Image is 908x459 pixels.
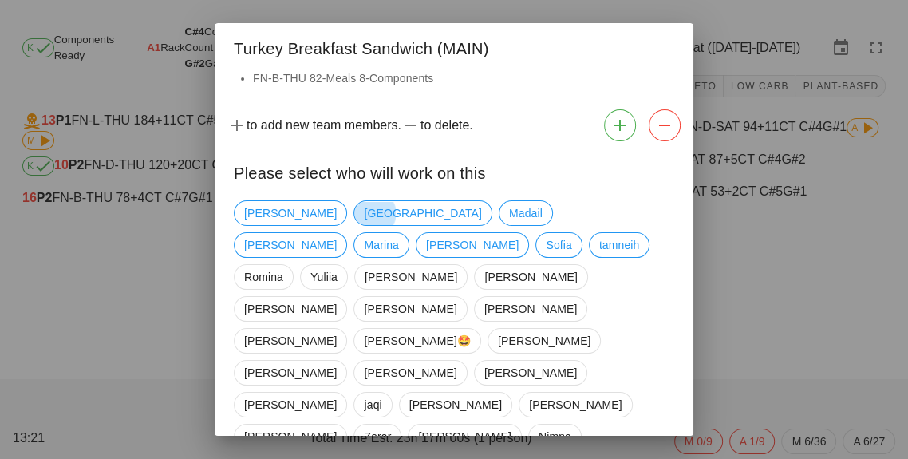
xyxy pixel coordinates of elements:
[509,201,543,225] span: Madail
[484,297,577,321] span: [PERSON_NAME]
[364,425,391,449] span: Zarar
[215,148,693,194] div: Please select who will work on this
[364,201,481,225] span: [GEOGRAPHIC_DATA]
[498,329,590,353] span: [PERSON_NAME]
[364,361,456,385] span: [PERSON_NAME]
[244,425,337,449] span: [PERSON_NAME]
[244,329,337,353] span: [PERSON_NAME]
[539,425,571,449] span: Nimna
[310,265,338,289] span: Yuliia
[244,297,337,321] span: [PERSON_NAME]
[244,393,337,417] span: [PERSON_NAME]
[364,297,456,321] span: [PERSON_NAME]
[253,69,674,87] li: FN-B-THU 82-Meals 8-Components
[215,103,693,148] div: to add new team members. to delete.
[365,265,457,289] span: [PERSON_NAME]
[529,393,622,417] span: [PERSON_NAME]
[364,393,381,417] span: jaqi
[244,265,283,289] span: Romina
[364,329,471,353] span: [PERSON_NAME]🤩
[546,233,571,257] span: Sofia
[244,361,337,385] span: [PERSON_NAME]
[215,23,693,69] div: Turkey Breakfast Sandwich (MAIN)
[418,425,511,449] span: [PERSON_NAME]
[484,265,577,289] span: [PERSON_NAME]
[244,233,337,257] span: [PERSON_NAME]
[426,233,519,257] span: [PERSON_NAME]
[244,201,337,225] span: [PERSON_NAME]
[409,393,502,417] span: [PERSON_NAME]
[599,233,640,257] span: tamneih
[364,233,398,257] span: Marina
[484,361,577,385] span: [PERSON_NAME]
